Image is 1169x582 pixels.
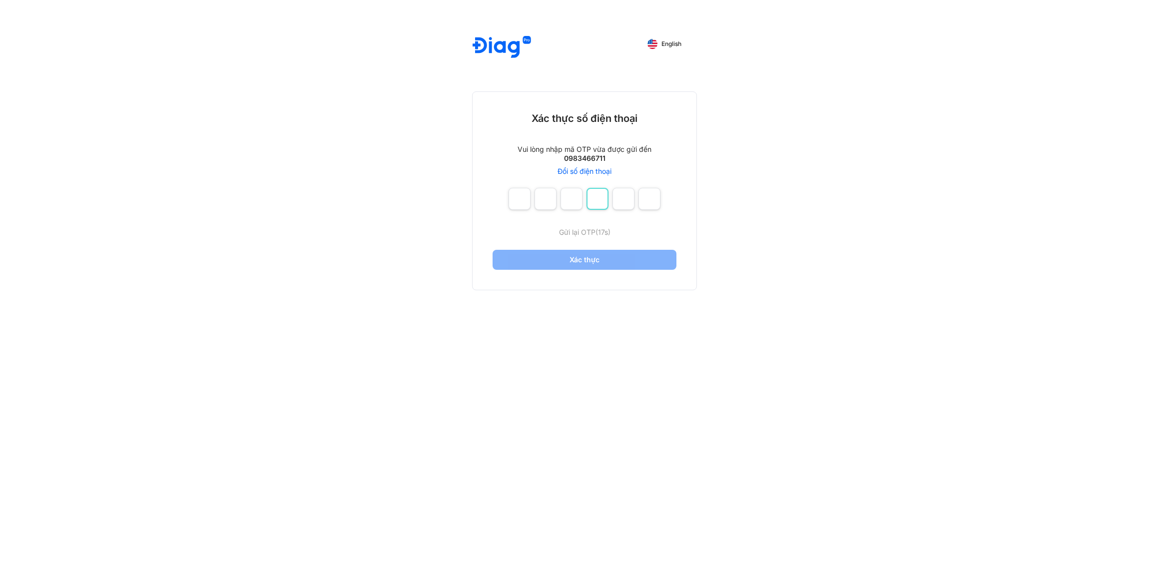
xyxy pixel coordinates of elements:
[661,40,681,47] span: English
[493,250,676,270] button: Xác thực
[640,36,688,52] button: English
[532,112,637,125] div: Xác thực số điện thoại
[647,39,657,49] img: English
[564,154,605,163] div: 0983466711
[518,145,651,154] div: Vui lòng nhập mã OTP vừa được gửi đến
[473,36,531,59] img: logo
[558,167,611,176] a: Đổi số điện thoại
